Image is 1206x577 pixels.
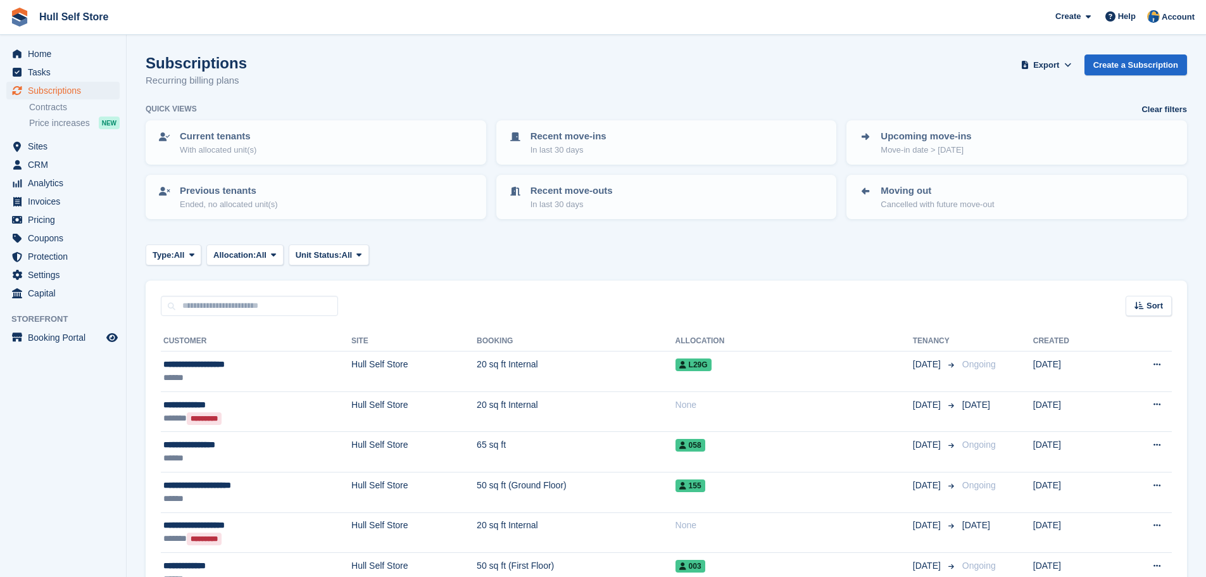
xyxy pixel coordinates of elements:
[34,6,113,27] a: Hull Self Store
[28,211,104,229] span: Pricing
[146,54,247,72] h1: Subscriptions
[477,472,675,512] td: 50 sq ft (Ground Floor)
[477,391,675,432] td: 20 sq ft Internal
[675,358,712,371] span: L29G
[881,184,994,198] p: Moving out
[28,248,104,265] span: Protection
[1019,54,1074,75] button: Export
[1033,432,1113,472] td: [DATE]
[913,331,957,352] th: Tenancy
[962,440,996,450] span: Ongoing
[913,559,943,573] span: [DATE]
[913,398,943,412] span: [DATE]
[174,249,185,262] span: All
[28,156,104,174] span: CRM
[962,561,996,571] span: Ongoing
[6,137,120,155] a: menu
[848,122,1186,163] a: Upcoming move-ins Move-in date > [DATE]
[256,249,267,262] span: All
[180,144,256,156] p: With allocated unit(s)
[147,122,485,163] a: Current tenants With allocated unit(s)
[477,432,675,472] td: 65 sq ft
[99,117,120,129] div: NEW
[146,103,197,115] h6: Quick views
[675,560,705,573] span: 003
[161,331,351,352] th: Customer
[6,156,120,174] a: menu
[153,249,174,262] span: Type:
[351,352,477,392] td: Hull Self Store
[675,479,705,492] span: 155
[848,176,1186,218] a: Moving out Cancelled with future move-out
[28,229,104,247] span: Coupons
[6,266,120,284] a: menu
[351,472,477,512] td: Hull Self Store
[962,400,990,410] span: [DATE]
[913,479,943,492] span: [DATE]
[477,331,675,352] th: Booking
[962,359,996,369] span: Ongoing
[881,198,994,211] p: Cancelled with future move-out
[104,330,120,345] a: Preview store
[6,82,120,99] a: menu
[10,8,29,27] img: stora-icon-8386f47178a22dfd0bd8f6a31ec36ba5ce8667c1dd55bd0f319d3a0aa187defe.svg
[6,284,120,302] a: menu
[6,329,120,346] a: menu
[1033,331,1113,352] th: Created
[881,144,971,156] p: Move-in date > [DATE]
[29,116,120,130] a: Price increases NEW
[6,63,120,81] a: menu
[1084,54,1187,75] a: Create a Subscription
[1141,103,1187,116] a: Clear filters
[351,391,477,432] td: Hull Self Store
[146,73,247,88] p: Recurring billing plans
[180,184,278,198] p: Previous tenants
[28,63,104,81] span: Tasks
[498,122,836,163] a: Recent move-ins In last 30 days
[1055,10,1081,23] span: Create
[962,520,990,530] span: [DATE]
[675,439,705,452] span: 058
[6,174,120,192] a: menu
[28,193,104,210] span: Invoices
[1118,10,1136,23] span: Help
[180,129,256,144] p: Current tenants
[180,198,278,211] p: Ended, no allocated unit(s)
[962,480,996,490] span: Ongoing
[1033,512,1113,553] td: [DATE]
[29,117,90,129] span: Price increases
[6,248,120,265] a: menu
[351,432,477,472] td: Hull Self Store
[913,519,943,532] span: [DATE]
[6,45,120,63] a: menu
[28,174,104,192] span: Analytics
[531,129,606,144] p: Recent move-ins
[1033,391,1113,432] td: [DATE]
[28,45,104,63] span: Home
[881,129,971,144] p: Upcoming move-ins
[206,244,284,265] button: Allocation: All
[28,266,104,284] span: Settings
[1147,10,1160,23] img: Hull Self Store
[28,82,104,99] span: Subscriptions
[289,244,369,265] button: Unit Status: All
[498,176,836,218] a: Recent move-outs In last 30 days
[531,144,606,156] p: In last 30 days
[351,512,477,553] td: Hull Self Store
[477,512,675,553] td: 20 sq ft Internal
[28,329,104,346] span: Booking Portal
[6,193,120,210] a: menu
[6,229,120,247] a: menu
[1162,11,1195,23] span: Account
[675,519,913,532] div: None
[296,249,342,262] span: Unit Status:
[28,137,104,155] span: Sites
[675,398,913,412] div: None
[146,244,201,265] button: Type: All
[6,211,120,229] a: menu
[213,249,256,262] span: Allocation:
[477,352,675,392] td: 20 sq ft Internal
[342,249,353,262] span: All
[1146,300,1163,312] span: Sort
[913,358,943,371] span: [DATE]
